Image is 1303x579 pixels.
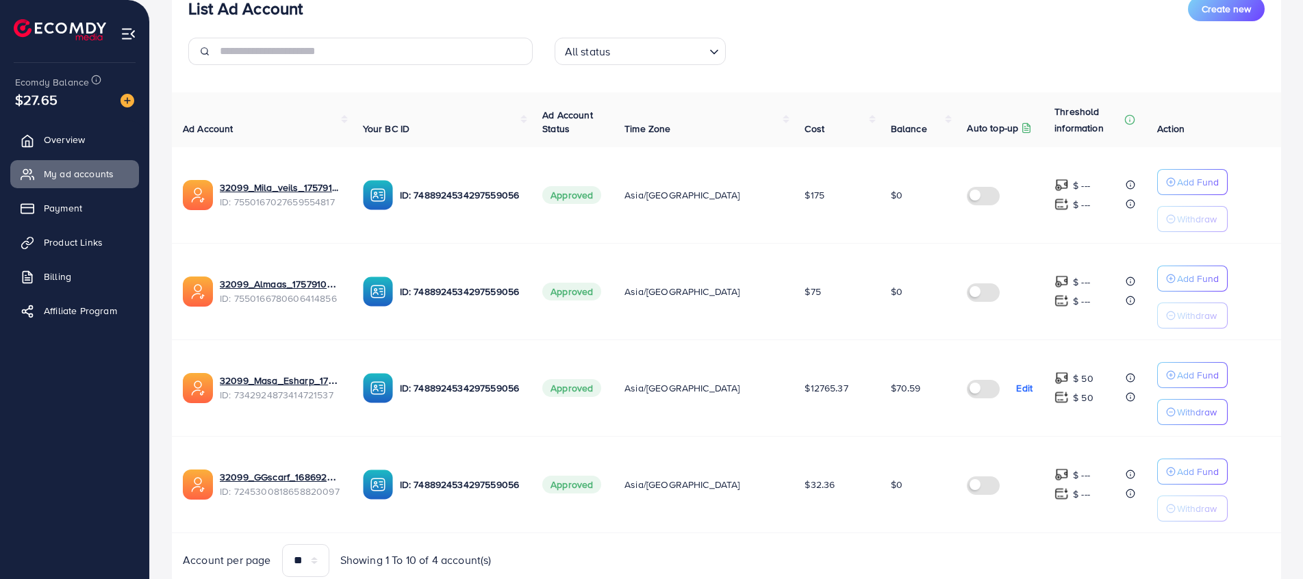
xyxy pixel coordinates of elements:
[10,194,139,222] a: Payment
[1157,303,1228,329] button: Withdraw
[614,39,703,62] input: Search for option
[220,388,341,402] span: ID: 7342924873414721537
[1054,294,1069,308] img: top-up amount
[1157,206,1228,232] button: Withdraw
[10,297,139,324] a: Affiliate Program
[10,229,139,256] a: Product Links
[44,201,82,215] span: Payment
[10,126,139,153] a: Overview
[1073,293,1090,309] p: $ ---
[624,381,740,395] span: Asia/[GEOGRAPHIC_DATA]
[1073,486,1090,502] p: $ ---
[1177,211,1217,227] p: Withdraw
[220,374,341,387] a: 32099_Masa_Esharp_1709657950630
[1157,399,1228,425] button: Withdraw
[624,285,740,298] span: Asia/[GEOGRAPHIC_DATA]
[1177,463,1219,480] p: Add Fund
[220,485,341,498] span: ID: 7245300818658820097
[400,380,521,396] p: ID: 7488924534297559056
[44,304,117,318] span: Affiliate Program
[220,292,341,305] span: ID: 7550166780606414856
[1054,274,1069,289] img: top-up amount
[1157,122,1185,136] span: Action
[624,478,740,491] span: Asia/[GEOGRAPHIC_DATA]
[542,108,593,136] span: Ad Account Status
[121,26,136,42] img: menu
[1177,500,1217,517] p: Withdraw
[363,469,393,500] img: ic-ba-acc.ded83a64.svg
[220,277,341,305] div: <span class='underline'>32099_Almaas_1757910295819</span></br>7550166780606414856
[1245,517,1293,569] iframe: Chat
[1016,380,1033,396] p: Edit
[805,122,824,136] span: Cost
[1157,169,1228,195] button: Add Fund
[363,373,393,403] img: ic-ba-acc.ded83a64.svg
[220,277,341,291] a: 32099_Almaas_1757910295819
[805,285,820,298] span: $75
[1054,371,1069,385] img: top-up amount
[14,19,106,40] img: logo
[1157,496,1228,522] button: Withdraw
[183,122,233,136] span: Ad Account
[805,478,835,491] span: $32.36
[44,167,114,181] span: My ad accounts
[220,195,341,209] span: ID: 7550167027659554817
[1073,177,1090,194] p: $ ---
[15,90,58,110] span: $27.65
[400,283,521,300] p: ID: 7488924534297559056
[1157,459,1228,485] button: Add Fund
[891,122,927,136] span: Balance
[805,381,848,395] span: $12765.37
[542,476,601,493] span: Approved
[1073,467,1090,483] p: $ ---
[1177,404,1217,420] p: Withdraw
[1073,274,1090,290] p: $ ---
[183,180,213,210] img: ic-ads-acc.e4c84228.svg
[891,381,921,395] span: $70.59
[44,133,85,146] span: Overview
[220,181,341,194] a: 32099_Mila_veils_1757910317629
[363,276,393,307] img: ic-ba-acc.ded83a64.svg
[891,285,902,298] span: $0
[183,373,213,403] img: ic-ads-acc.e4c84228.svg
[220,181,341,209] div: <span class='underline'>32099_Mila_veils_1757910317629</span></br>7550167027659554817
[1073,196,1090,213] p: $ ---
[121,94,134,107] img: image
[44,235,103,249] span: Product Links
[562,42,613,62] span: All status
[1157,362,1228,388] button: Add Fund
[1054,467,1069,482] img: top-up amount
[542,186,601,204] span: Approved
[183,469,213,500] img: ic-ads-acc.e4c84228.svg
[891,478,902,491] span: $0
[220,374,341,402] div: <span class='underline'>32099_Masa_Esharp_1709657950630</span></br>7342924873414721537
[967,120,1018,136] p: Auto top-up
[542,283,601,300] span: Approved
[400,476,521,493] p: ID: 7488924534297559056
[555,38,726,65] div: Search for option
[10,160,139,188] a: My ad accounts
[1054,390,1069,404] img: top-up amount
[363,180,393,210] img: ic-ba-acc.ded83a64.svg
[1177,270,1219,287] p: Add Fund
[340,552,492,568] span: Showing 1 To 10 of 4 account(s)
[1054,178,1069,192] img: top-up amount
[15,75,89,89] span: Ecomdy Balance
[542,379,601,397] span: Approved
[624,188,740,202] span: Asia/[GEOGRAPHIC_DATA]
[1202,2,1251,16] span: Create new
[1073,370,1093,387] p: $ 50
[183,276,213,307] img: ic-ads-acc.e4c84228.svg
[1177,174,1219,190] p: Add Fund
[220,470,341,498] div: <span class='underline'>32099_GGscarf_1686928063999</span></br>7245300818658820097
[1054,103,1122,136] p: Threshold information
[10,263,139,290] a: Billing
[1157,266,1228,292] button: Add Fund
[363,122,410,136] span: Your BC ID
[805,188,824,202] span: $175
[624,122,670,136] span: Time Zone
[891,188,902,202] span: $0
[183,552,271,568] span: Account per page
[220,470,341,484] a: 32099_GGscarf_1686928063999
